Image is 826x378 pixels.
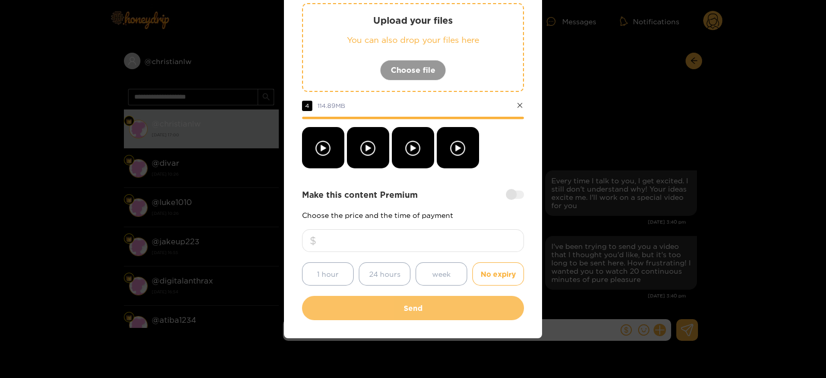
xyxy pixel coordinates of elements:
[416,262,467,286] button: week
[369,268,401,280] span: 24 hours
[380,60,446,81] button: Choose file
[472,262,524,286] button: No expiry
[481,268,516,280] span: No expiry
[317,102,345,109] span: 114.89 MB
[324,34,502,46] p: You can also drop your files here
[302,296,524,320] button: Send
[302,262,354,286] button: 1 hour
[302,189,418,201] strong: Make this content Premium
[302,211,524,219] p: Choose the price and the time of payment
[302,101,312,111] span: 4
[359,262,410,286] button: 24 hours
[324,14,502,26] p: Upload your files
[317,268,339,280] span: 1 hour
[432,268,451,280] span: week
